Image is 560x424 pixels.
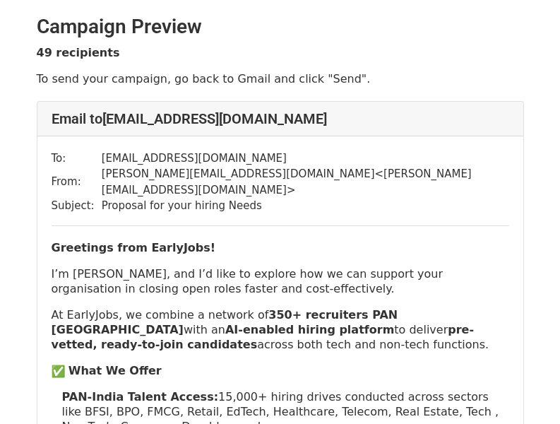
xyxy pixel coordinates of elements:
p: I’m [PERSON_NAME], and I’d like to explore how we can support your organisation in closing open r... [52,266,509,296]
td: Proposal for your hiring Needs [102,198,509,214]
strong: pre-vetted, ready-to-join candidates [52,323,475,351]
strong: AI-enabled hiring platform [225,323,394,336]
td: [PERSON_NAME][EMAIL_ADDRESS][DOMAIN_NAME] < [PERSON_NAME][EMAIL_ADDRESS][DOMAIN_NAME] > [102,166,509,198]
td: From: [52,166,102,198]
p: At EarlyJobs, we combine a network of with an to deliver across both tech and non-tech functions. [52,307,509,352]
p: To send your campaign, go back to Gmail and click "Send". [37,71,524,86]
strong: PAN-India Talent Access: [62,390,219,404]
td: Subject: [52,198,102,214]
img: ✅ [52,365,65,378]
strong: 350+ recruiters PAN [GEOGRAPHIC_DATA] [52,308,398,336]
b: Greetings from EarlyJobs! [52,241,216,254]
h4: Email to [EMAIL_ADDRESS][DOMAIN_NAME] [52,110,509,127]
strong: 49 recipients [37,46,120,59]
h2: Campaign Preview [37,15,524,39]
td: [EMAIL_ADDRESS][DOMAIN_NAME] [102,151,509,167]
td: To: [52,151,102,167]
strong: What We Offer [68,364,162,377]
